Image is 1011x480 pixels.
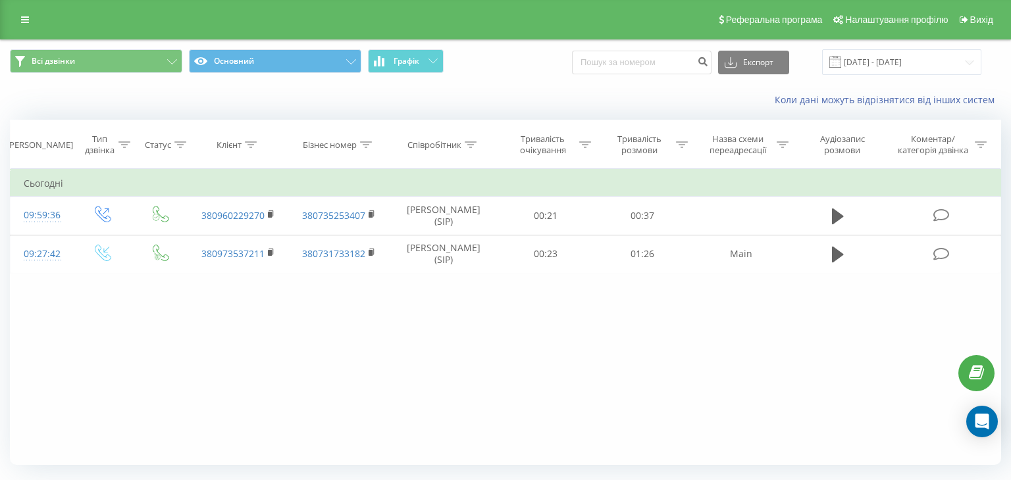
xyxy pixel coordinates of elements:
div: Аудіозапис розмови [804,133,881,156]
div: Клієнт [217,139,242,151]
div: Статус [145,139,171,151]
a: 380973537211 [201,247,265,260]
td: 00:37 [594,197,691,235]
td: 01:26 [594,235,691,273]
button: Основний [189,49,361,73]
input: Пошук за номером [572,51,712,74]
td: Main [691,235,792,273]
td: 00:21 [498,197,594,235]
td: 00:23 [498,235,594,273]
div: Бізнес номер [303,139,357,151]
td: [PERSON_NAME] (SIP) [389,235,498,273]
div: 09:59:36 [24,203,59,228]
span: Налаштування профілю [845,14,948,25]
td: [PERSON_NAME] (SIP) [389,197,498,235]
span: Всі дзвінки [32,56,75,66]
div: Тривалість очікування [509,133,576,156]
td: Сьогодні [11,170,1001,197]
span: Вихід [970,14,993,25]
a: Коли дані можуть відрізнятися вiд інших систем [775,93,1001,106]
a: 380735253407 [302,209,365,222]
button: Експорт [718,51,789,74]
div: Open Intercom Messenger [966,406,998,437]
div: Коментар/категорія дзвінка [894,133,972,156]
div: Тривалість розмови [606,133,673,156]
div: Тип дзвінка [84,133,115,156]
button: Графік [368,49,444,73]
div: [PERSON_NAME] [7,139,73,151]
span: Графік [394,57,419,66]
div: Співробітник [407,139,461,151]
div: 09:27:42 [24,241,59,267]
div: Назва схеми переадресації [703,133,773,156]
span: Реферальна програма [726,14,823,25]
a: 380960229270 [201,209,265,222]
button: Всі дзвінки [10,49,182,73]
a: 380731733182 [302,247,365,260]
